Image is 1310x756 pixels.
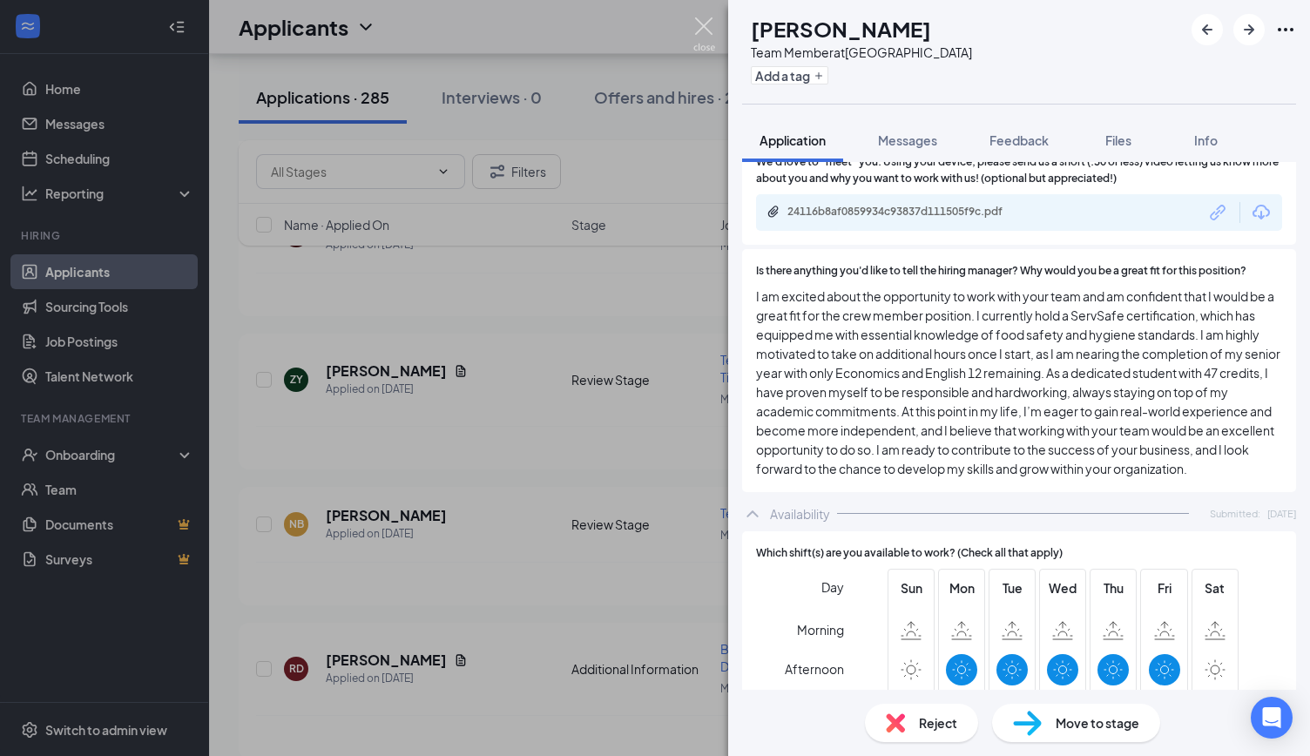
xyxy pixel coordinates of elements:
span: Is there anything you'd like to tell the hiring manager? Why would you be a great fit for this po... [756,263,1246,280]
span: I am excited about the opportunity to work with your team and am confident that I would be a grea... [756,287,1282,478]
span: Sat [1199,578,1231,597]
span: Info [1194,132,1218,148]
svg: Link [1207,201,1230,224]
span: Submitted: [1210,506,1260,521]
span: Afternoon [785,653,844,685]
span: Move to stage [1056,713,1139,732]
span: Sun [895,578,927,597]
div: 24116b8af0859934c93837d111505f9c.pdf [787,205,1031,219]
span: Mon [946,578,977,597]
h1: [PERSON_NAME] [751,14,931,44]
button: ArrowLeftNew [1192,14,1223,45]
svg: Plus [814,71,824,81]
span: We'd love to "meet" you. Using your device, please send us a short (:30 or less) video letting us... [756,154,1282,187]
div: Availability [770,505,830,523]
div: Open Intercom Messenger [1251,697,1293,739]
span: Tue [996,578,1028,597]
button: PlusAdd a tag [751,66,828,84]
a: Paperclip24116b8af0859934c93837d111505f9c.pdf [766,205,1049,221]
span: Reject [919,713,957,732]
svg: Download [1251,202,1272,223]
svg: Paperclip [766,205,780,219]
span: Day [821,577,844,597]
svg: ArrowRight [1239,19,1259,40]
svg: ArrowLeftNew [1197,19,1218,40]
span: Which shift(s) are you available to work? (Check all that apply) [756,545,1063,562]
span: Morning [797,614,844,645]
span: Wed [1047,578,1078,597]
span: [DATE] [1267,506,1296,521]
span: Feedback [989,132,1049,148]
span: Thu [1097,578,1129,597]
div: Team Member at [GEOGRAPHIC_DATA] [751,44,972,61]
svg: Ellipses [1275,19,1296,40]
svg: ChevronUp [742,503,763,524]
span: Application [760,132,826,148]
button: ArrowRight [1233,14,1265,45]
span: Fri [1149,578,1180,597]
span: Messages [878,132,937,148]
span: Files [1105,132,1131,148]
